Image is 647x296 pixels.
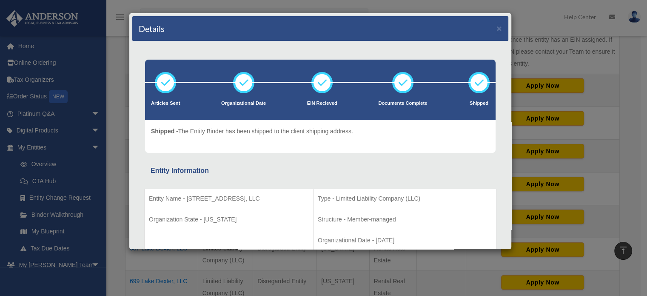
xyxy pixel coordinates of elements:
[139,23,165,34] h4: Details
[221,99,266,108] p: Organizational Date
[151,165,490,177] div: Entity Information
[318,193,492,204] p: Type - Limited Liability Company (LLC)
[151,126,353,137] p: The Entity Binder has been shipped to the client shipping address.
[318,235,492,246] p: Organizational Date - [DATE]
[149,193,309,204] p: Entity Name - [STREET_ADDRESS], LLC
[149,214,309,225] p: Organization State - [US_STATE]
[151,99,180,108] p: Articles Sent
[151,128,178,135] span: Shipped -
[307,99,337,108] p: EIN Recieved
[496,24,502,33] button: ×
[318,214,492,225] p: Structure - Member-managed
[378,99,427,108] p: Documents Complete
[468,99,490,108] p: Shipped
